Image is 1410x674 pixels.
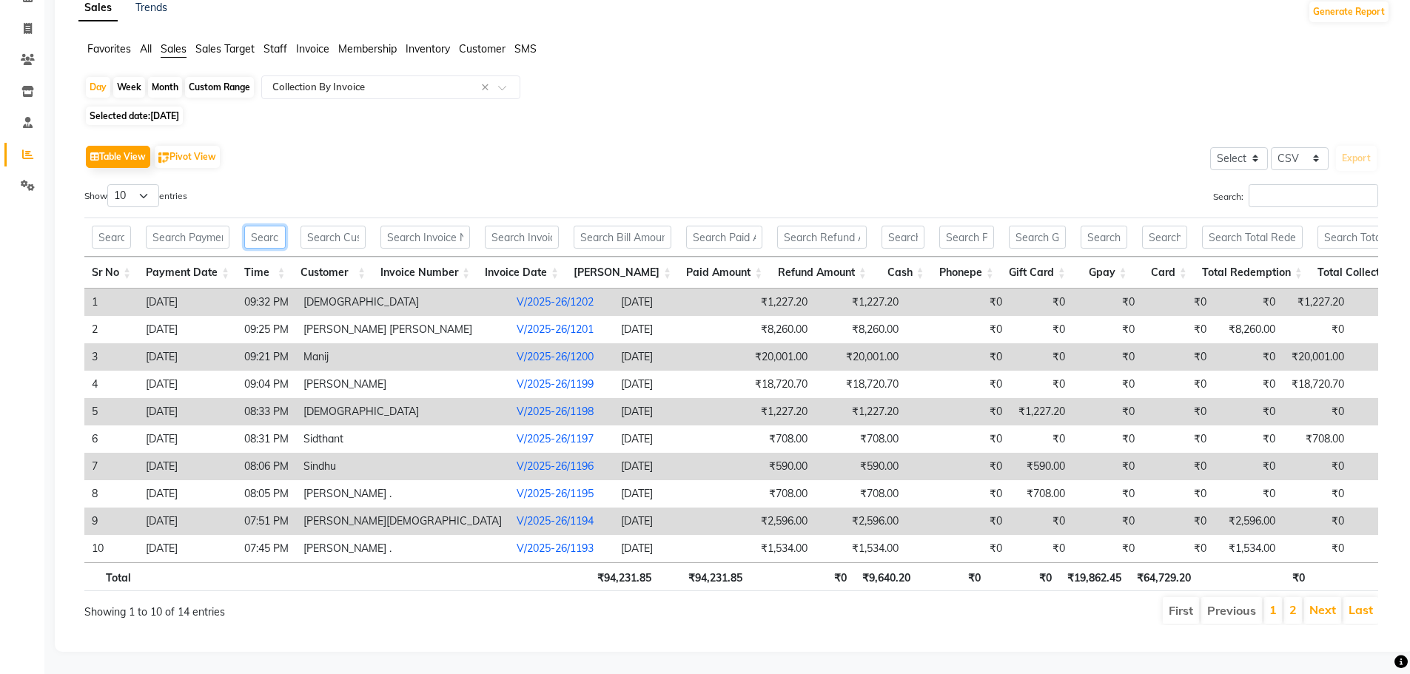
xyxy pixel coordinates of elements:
input: Search Sr No [92,226,131,249]
td: ₹0 [906,343,1010,371]
td: ₹0 [906,398,1010,425]
td: ₹0 [906,289,1010,316]
a: V/2025-26/1200 [517,350,594,363]
td: 10 [84,535,138,562]
td: ₹0 [1142,535,1214,562]
span: All [140,42,152,55]
td: ₹0 [1142,398,1214,425]
a: V/2025-26/1201 [517,323,594,336]
td: ₹590.00 [1010,453,1072,480]
th: ₹94,231.85 [574,562,659,591]
div: Month [148,77,182,98]
td: [DATE] [614,480,702,508]
div: Day [86,77,110,98]
td: ₹1,227.20 [1010,398,1072,425]
th: ₹0 [1198,562,1312,591]
td: ₹1,227.20 [815,398,906,425]
td: ₹1,227.20 [702,289,815,316]
td: ₹1,534.00 [702,535,815,562]
td: ₹0 [1283,535,1352,562]
a: V/2025-26/1193 [517,542,594,555]
span: Staff [263,42,287,55]
td: ₹0 [906,480,1010,508]
td: [DATE] [138,425,237,453]
td: ₹0 [1142,289,1214,316]
a: V/2025-26/1195 [517,487,594,500]
td: ₹1,534.00 [815,535,906,562]
td: 07:51 PM [237,508,296,535]
td: 9 [84,508,138,535]
td: [PERSON_NAME][DEMOGRAPHIC_DATA] [296,508,509,535]
td: 09:21 PM [237,343,296,371]
td: ₹590.00 [702,453,815,480]
td: 2 [84,316,138,343]
td: ₹708.00 [815,480,906,508]
td: ₹0 [1283,508,1352,535]
th: Bill Amount: activate to sort column ascending [566,257,679,289]
input: Search Invoice Date [485,226,559,249]
th: Payment Date: activate to sort column ascending [138,257,237,289]
td: 08:33 PM [237,398,296,425]
span: Clear all [481,80,494,95]
th: ₹0 [918,562,988,591]
td: ₹2,596.00 [702,508,815,535]
td: 09:04 PM [237,371,296,398]
a: V/2025-26/1194 [517,514,594,528]
th: Total Redemption: activate to sort column ascending [1195,257,1310,289]
td: [DATE] [138,289,237,316]
th: Refund Amount: activate to sort column ascending [770,257,874,289]
a: V/2025-26/1199 [517,377,594,391]
td: ₹0 [1142,425,1214,453]
td: ₹0 [906,425,1010,453]
input: Search Refund Amount [777,226,867,249]
td: [DATE] [614,398,702,425]
th: ₹9,640.20 [854,562,918,591]
span: Membership [338,42,397,55]
button: Export [1336,146,1377,171]
td: ₹0 [906,453,1010,480]
td: ₹18,720.70 [702,371,815,398]
td: ₹0 [1214,371,1283,398]
input: Search Cash [882,226,924,249]
label: Search: [1213,184,1378,207]
a: Next [1309,602,1336,617]
td: 07:45 PM [237,535,296,562]
td: 09:32 PM [237,289,296,316]
th: Time: activate to sort column ascending [237,257,293,289]
td: ₹0 [1072,289,1142,316]
input: Search Invoice Number [380,226,470,249]
td: ₹20,001.00 [1283,343,1352,371]
a: Last [1349,602,1373,617]
span: Selected date: [86,107,183,125]
td: ₹0 [1072,453,1142,480]
td: ₹0 [906,371,1010,398]
a: 1 [1269,602,1277,617]
input: Search Total Redemption [1202,226,1303,249]
input: Search Payment Date [146,226,229,249]
input: Search: [1249,184,1378,207]
th: ₹94,231.85 [659,562,750,591]
th: Gpay: activate to sort column ascending [1073,257,1135,289]
th: ₹64,729.20 [1129,562,1198,591]
th: Total [84,562,138,591]
td: [DATE] [138,480,237,508]
button: Table View [86,146,150,168]
td: ₹20,001.00 [702,343,815,371]
td: 3 [84,343,138,371]
td: ₹8,260.00 [1214,316,1283,343]
td: [DATE] [614,371,702,398]
td: ₹0 [906,535,1010,562]
td: ₹0 [1072,508,1142,535]
td: ₹20,001.00 [815,343,906,371]
td: [DATE] [614,453,702,480]
th: Cash: activate to sort column ascending [874,257,932,289]
td: ₹2,596.00 [815,508,906,535]
td: ₹0 [1283,398,1352,425]
td: [DATE] [614,343,702,371]
label: Show entries [84,184,187,207]
th: Card: activate to sort column ascending [1135,257,1195,289]
a: Trends [135,1,167,14]
td: ₹0 [1214,398,1283,425]
td: ₹0 [1072,480,1142,508]
th: ₹0 [988,562,1059,591]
